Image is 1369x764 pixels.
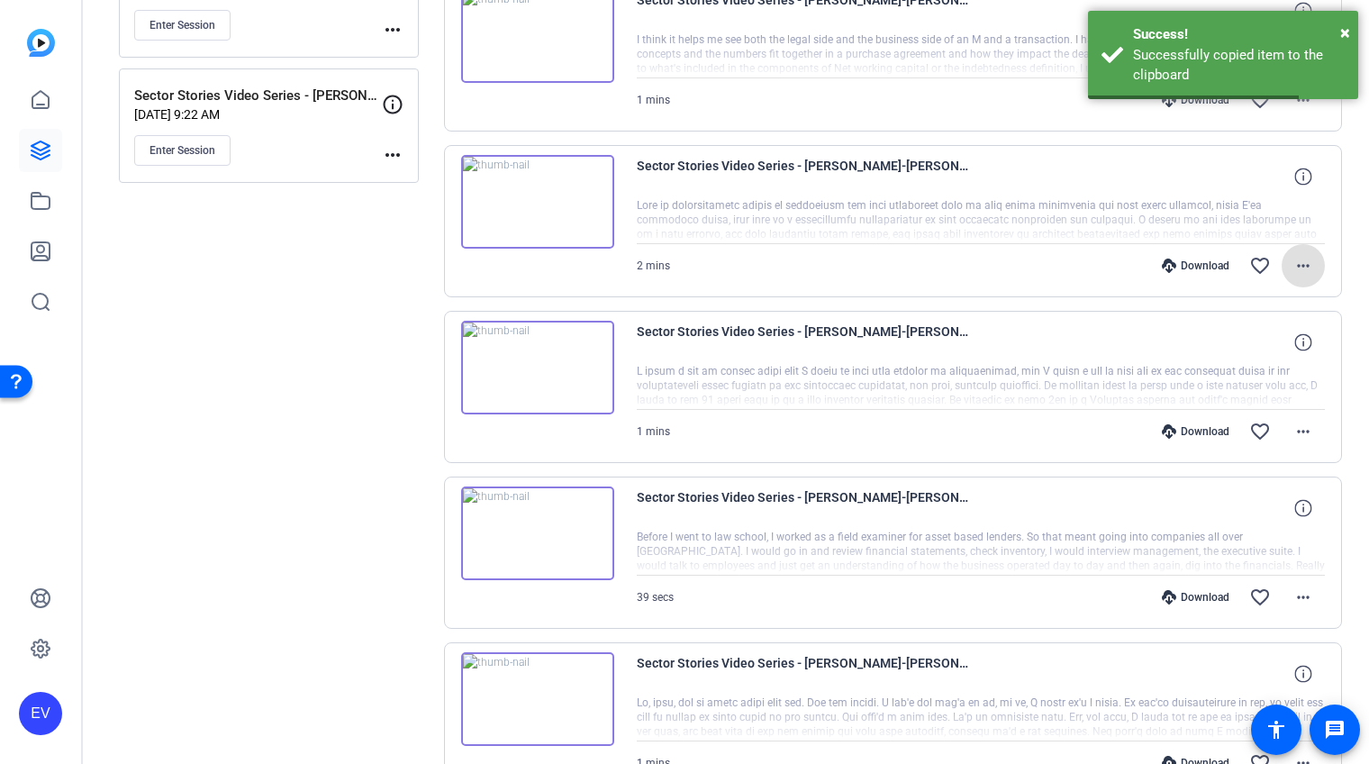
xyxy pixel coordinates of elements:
mat-icon: accessibility [1265,719,1287,741]
mat-icon: favorite_border [1249,89,1271,111]
div: Download [1153,590,1238,605]
span: Sector Stories Video Series - [PERSON_NAME]-[PERSON_NAME]-2025-08-12-13-13-51-272-0 [637,321,970,364]
mat-icon: more_horiz [1292,255,1314,277]
span: 2 mins [637,259,670,272]
button: Close [1340,19,1350,46]
mat-icon: more_horiz [382,19,403,41]
div: Success! [1133,24,1345,45]
button: Enter Session [134,135,231,166]
span: 1 mins [637,425,670,438]
span: 39 secs [637,591,674,604]
img: thumb-nail [461,321,614,414]
mat-icon: favorite_border [1249,421,1271,442]
mat-icon: more_horiz [1292,89,1314,111]
mat-icon: favorite_border [1249,255,1271,277]
div: Download [1153,424,1238,439]
p: [DATE] 9:22 AM [134,107,382,122]
span: Sector Stories Video Series - [PERSON_NAME]-[PERSON_NAME]-2025-08-12-13-15-54-585-0 [637,155,970,198]
div: Download [1153,93,1238,107]
mat-icon: message [1324,719,1346,741]
mat-icon: more_horiz [1292,421,1314,442]
span: Sector Stories Video Series - [PERSON_NAME]-[PERSON_NAME] Peters1-2025-06-12-13-40-25-401-0 [637,652,970,696]
mat-icon: favorite_border [1249,587,1271,608]
img: blue-gradient.svg [27,29,55,57]
span: 1 mins [637,94,670,106]
div: Download [1153,259,1238,273]
div: EV [19,692,62,735]
img: thumb-nail [461,652,614,746]
span: Enter Session [150,18,215,32]
img: thumb-nail [461,487,614,580]
button: Enter Session [134,10,231,41]
mat-icon: more_horiz [1292,587,1314,608]
p: Sector Stories Video Series - [PERSON_NAME] [134,86,382,106]
span: Enter Session [150,143,215,158]
span: × [1340,22,1350,43]
mat-icon: more_horiz [382,144,403,166]
img: thumb-nail [461,155,614,249]
div: Successfully copied item to the clipboard [1133,45,1345,86]
span: Sector Stories Video Series - [PERSON_NAME]-[PERSON_NAME]-2025-08-12-13-11-05-779-0 [637,487,970,530]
